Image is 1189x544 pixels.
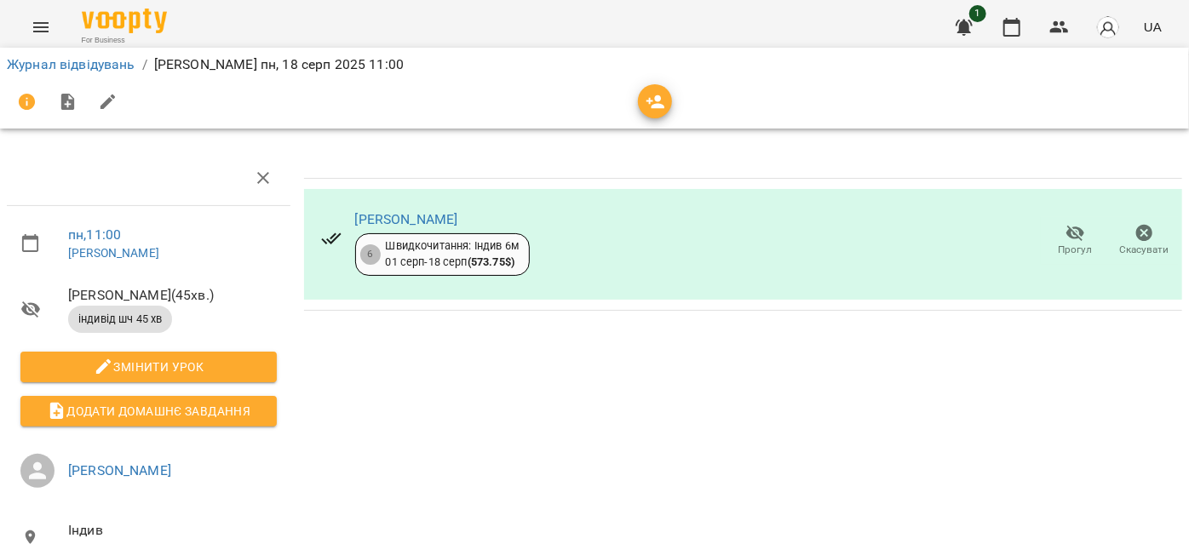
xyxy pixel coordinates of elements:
button: Menu [20,7,61,48]
button: Змінити урок [20,352,277,382]
button: Додати домашнє завдання [20,396,277,427]
button: UA [1137,11,1169,43]
nav: breadcrumb [7,54,1182,75]
p: [PERSON_NAME] пн, 18 серп 2025 11:00 [154,54,404,75]
a: Журнал відвідувань [7,56,135,72]
span: Індив [68,520,277,541]
span: [PERSON_NAME] ( 45 хв. ) [68,285,277,306]
span: Змінити урок [34,357,263,377]
a: [PERSON_NAME] [68,462,171,478]
li: / [142,54,147,75]
a: пн , 11:00 [68,226,121,243]
a: [PERSON_NAME] [355,211,458,227]
a: [PERSON_NAME] [68,246,159,260]
span: індивід шч 45 хв [68,312,172,327]
span: Скасувати [1120,243,1169,257]
img: avatar_s.png [1096,15,1120,39]
img: Voopty Logo [82,9,167,33]
div: Швидкочитання: Індив 6м 01 серп - 18 серп [386,238,519,270]
button: Прогул [1041,217,1110,265]
span: 1 [969,5,986,22]
span: Прогул [1059,243,1093,257]
span: Додати домашнє завдання [34,401,263,421]
span: UA [1144,18,1162,36]
b: ( 573.75 $ ) [468,255,514,268]
span: For Business [82,35,167,46]
div: 6 [360,244,381,265]
button: Скасувати [1110,217,1179,265]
